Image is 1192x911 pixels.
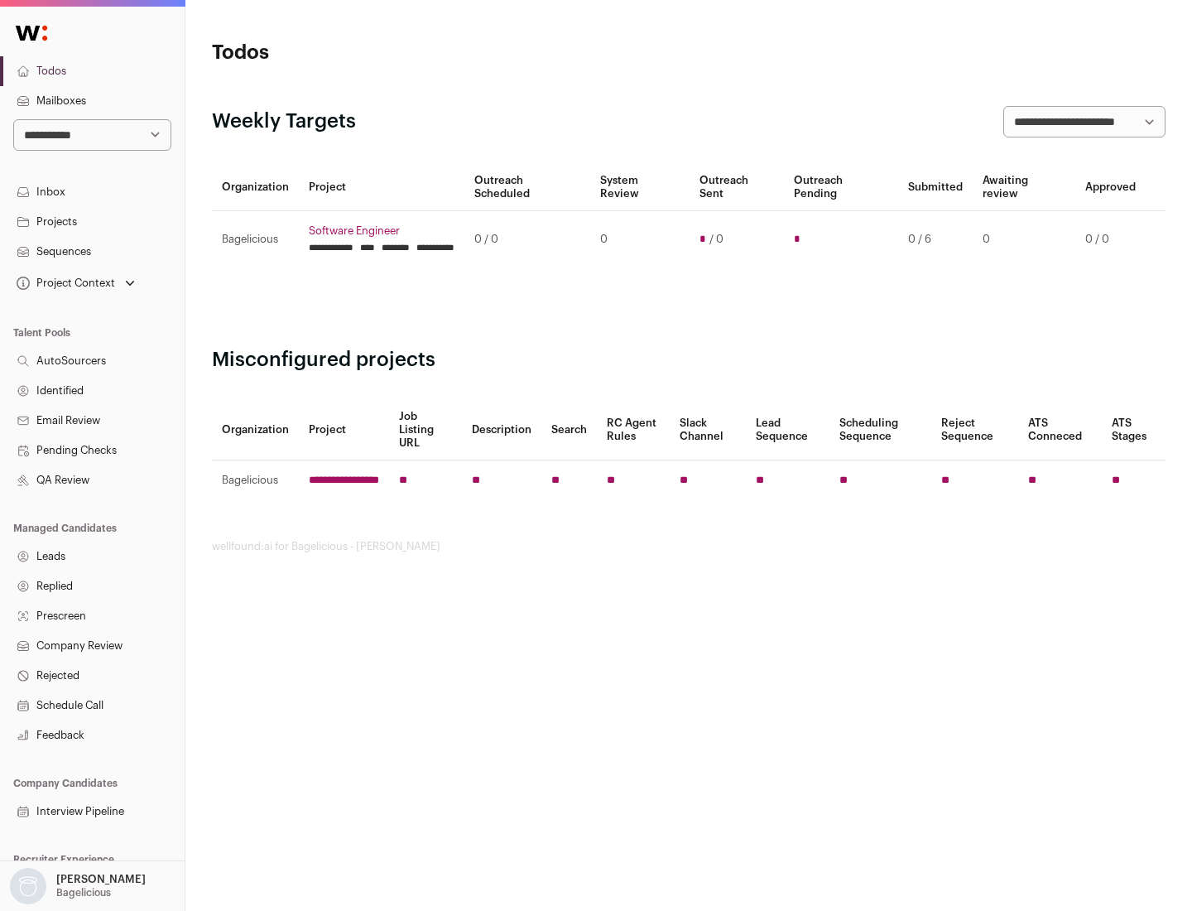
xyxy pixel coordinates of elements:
th: Organization [212,400,299,460]
th: Organization [212,164,299,211]
div: Project Context [13,277,115,290]
th: ATS Stages [1102,400,1166,460]
a: Software Engineer [309,224,454,238]
p: Bagelicious [56,886,111,899]
h2: Misconfigured projects [212,347,1166,374]
th: Approved [1075,164,1146,211]
th: Submitted [898,164,973,211]
th: Outreach Pending [784,164,897,211]
th: System Review [590,164,689,211]
img: Wellfound [7,17,56,50]
td: 0 / 0 [1075,211,1146,268]
th: Slack Channel [670,400,746,460]
td: 0 / 6 [898,211,973,268]
th: Scheduling Sequence [829,400,931,460]
th: Outreach Sent [690,164,785,211]
td: 0 [590,211,689,268]
th: Outreach Scheduled [464,164,590,211]
footer: wellfound:ai for Bagelicious - [PERSON_NAME] [212,540,1166,553]
th: Search [541,400,597,460]
th: Lead Sequence [746,400,829,460]
button: Open dropdown [7,868,149,904]
td: Bagelicious [212,211,299,268]
img: nopic.png [10,868,46,904]
td: 0 [973,211,1075,268]
td: Bagelicious [212,460,299,501]
span: / 0 [709,233,723,246]
h1: Todos [212,40,530,66]
h2: Weekly Targets [212,108,356,135]
th: ATS Conneced [1018,400,1101,460]
button: Open dropdown [13,272,138,295]
p: [PERSON_NAME] [56,873,146,886]
th: Project [299,164,464,211]
th: RC Agent Rules [597,400,669,460]
th: Reject Sequence [931,400,1019,460]
th: Job Listing URL [389,400,462,460]
th: Description [462,400,541,460]
td: 0 / 0 [464,211,590,268]
th: Project [299,400,389,460]
th: Awaiting review [973,164,1075,211]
